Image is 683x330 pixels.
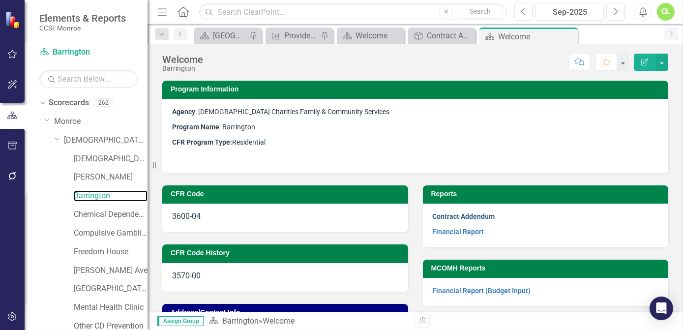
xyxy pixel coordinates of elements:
[433,212,495,220] a: Contract Addendum
[64,135,148,146] a: [DEMOGRAPHIC_DATA] Charities Family & Community Services
[411,30,473,42] a: Contract Addendum
[208,316,408,327] div: »
[74,265,148,276] a: [PERSON_NAME] Ave
[172,138,266,146] span: Residential
[431,190,664,198] h3: Reports
[197,30,247,42] a: [GEOGRAPHIC_DATA]
[172,123,219,131] strong: Program Name
[650,297,673,320] div: Open Intercom Messenger
[433,287,531,295] a: Financial Report (Budget Input)
[39,70,138,88] input: Search Below...
[74,153,148,165] a: [DEMOGRAPHIC_DATA] Charities Family & Community Services (MCOMH Internal)
[94,99,113,107] div: 262
[431,265,664,272] h3: MCOMH Reports
[157,316,204,326] span: Assign Group
[172,138,232,146] strong: CFR Program Type:
[74,302,148,313] a: Mental Health Clinic
[356,30,402,42] div: Welcome
[74,209,148,220] a: Chemical Dependency Outpatient
[263,316,295,326] div: Welcome
[657,3,675,21] button: CL
[455,5,505,19] button: Search
[268,30,318,42] a: Provider Tracking (Multi-view)
[199,3,507,21] input: Search ClearPoint...
[498,30,575,43] div: Welcome
[54,116,148,127] a: Monroe
[39,24,126,32] small: CCSI: Monroe
[172,123,255,131] span: : Barrington
[427,30,473,42] div: Contract Addendum
[172,108,195,116] strong: Agency
[222,316,259,326] a: Barrington
[339,30,402,42] a: Welcome
[171,190,403,198] h3: CFR Code
[171,86,663,93] h3: Program Information
[49,97,89,109] a: Scorecards
[39,47,138,58] a: Barrington
[172,211,201,221] span: 3600-04
[171,249,403,257] h3: CFR Code History
[74,246,148,258] a: Freedom House
[39,12,126,24] span: Elements & Reports
[74,228,148,239] a: Compulsive Gambling Treatment
[172,108,389,116] span: : [DEMOGRAPHIC_DATA] Charities Family & Community Services
[162,54,203,65] div: Welcome
[433,228,484,236] a: Financial Report
[539,6,600,18] div: Sep-2025
[74,283,148,295] a: [GEOGRAPHIC_DATA]
[5,11,22,29] img: ClearPoint Strategy
[172,271,201,280] span: 3570-00
[535,3,604,21] button: Sep-2025
[162,65,203,72] div: Barrington
[213,30,247,42] div: [GEOGRAPHIC_DATA]
[171,309,403,316] h3: Address/Contact Info
[74,172,148,183] a: [PERSON_NAME]
[470,7,491,15] span: Search
[284,30,318,42] div: Provider Tracking (Multi-view)
[74,190,148,202] a: Barrington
